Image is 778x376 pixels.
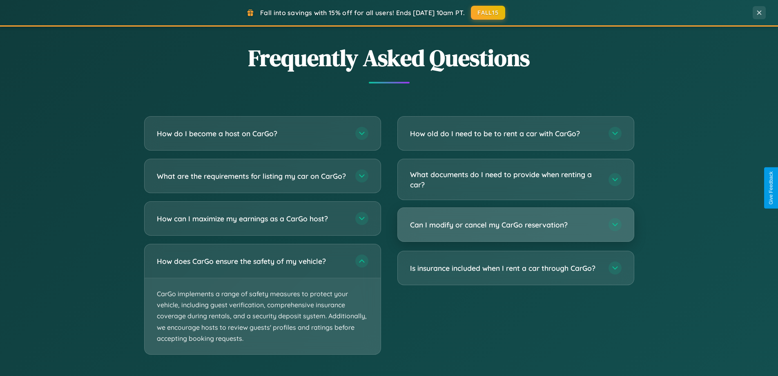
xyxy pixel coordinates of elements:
[410,263,600,273] h3: Is insurance included when I rent a car through CarGo?
[471,6,505,20] button: FALL15
[768,171,774,205] div: Give Feedback
[410,169,600,189] h3: What documents do I need to provide when renting a car?
[157,214,347,224] h3: How can I maximize my earnings as a CarGo host?
[157,256,347,266] h3: How does CarGo ensure the safety of my vehicle?
[144,42,634,74] h2: Frequently Asked Questions
[157,128,347,139] h3: How do I become a host on CarGo?
[410,220,600,230] h3: Can I modify or cancel my CarGo reservation?
[145,278,381,354] p: CarGo implements a range of safety measures to protect your vehicle, including guest verification...
[157,171,347,181] h3: What are the requirements for listing my car on CarGo?
[410,128,600,139] h3: How old do I need to be to rent a car with CarGo?
[260,9,465,17] span: Fall into savings with 15% off for all users! Ends [DATE] 10am PT.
